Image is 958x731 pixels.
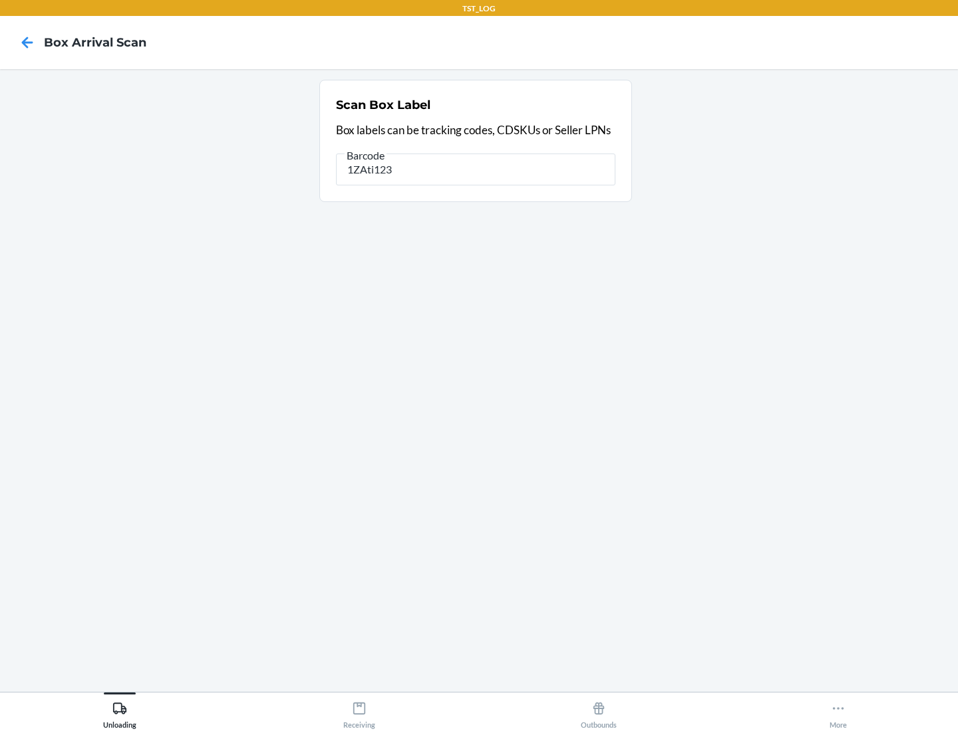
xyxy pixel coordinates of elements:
[336,122,615,139] p: Box labels can be tracking codes, CDSKUs or Seller LPNs
[830,696,847,729] div: More
[718,692,958,729] button: More
[479,692,718,729] button: Outbounds
[343,696,375,729] div: Receiving
[44,34,146,51] h4: Box Arrival Scan
[336,96,430,114] h2: Scan Box Label
[462,3,496,15] p: TST_LOG
[336,154,615,185] input: Barcode
[103,696,136,729] div: Unloading
[239,692,479,729] button: Receiving
[345,149,387,162] span: Barcode
[581,696,617,729] div: Outbounds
